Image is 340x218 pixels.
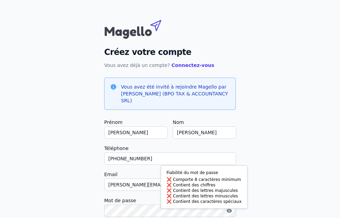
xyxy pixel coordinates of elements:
[104,16,176,41] img: Magello
[167,199,242,204] li: Contient des caractères spéciaux
[167,170,242,175] p: Fiabilité du mot de passe
[173,118,236,126] label: Nom
[167,182,242,188] li: Contient des chiffres
[104,144,236,152] label: Téléphone
[104,118,167,126] label: Prénom
[167,188,242,193] li: Contient des lettres majuscules
[104,170,236,179] label: Email
[167,193,242,199] li: Contient des lettres minuscules
[121,83,230,104] h3: Vous avez été invité à rejoindre Magello par [PERSON_NAME] (BPO TAX & ACCOUNTANCY SRL)
[104,46,236,58] h2: Créez votre compte
[104,61,236,69] p: Vous avez déjà un compte?
[104,196,236,205] label: Mot de passe
[171,62,214,68] a: Connectez-vous
[167,177,242,182] li: Comporte 8 caractères minimum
